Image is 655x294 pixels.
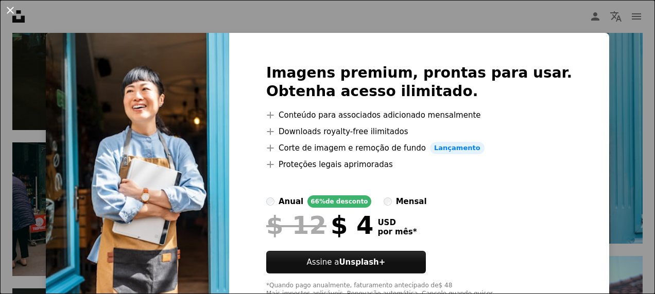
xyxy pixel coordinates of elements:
[430,142,485,154] span: Lançamento
[339,258,385,267] strong: Unsplash+
[266,125,572,138] li: Downloads royalty-free ilimitados
[266,64,572,101] h2: Imagens premium, prontas para usar. Obtenha acesso ilimitado.
[377,227,417,236] span: por mês *
[266,197,274,206] input: anual66%de desconto
[266,212,326,238] span: $ 12
[384,197,392,206] input: mensal
[279,195,303,208] div: anual
[266,251,426,273] button: Assine aUnsplash+
[266,142,572,154] li: Corte de imagem e remoção de fundo
[307,195,371,208] div: 66% de desconto
[377,218,417,227] span: USD
[396,195,427,208] div: mensal
[266,212,373,238] div: $ 4
[266,158,572,171] li: Proteções legais aprimoradas
[266,109,572,121] li: Conteúdo para associados adicionado mensalmente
